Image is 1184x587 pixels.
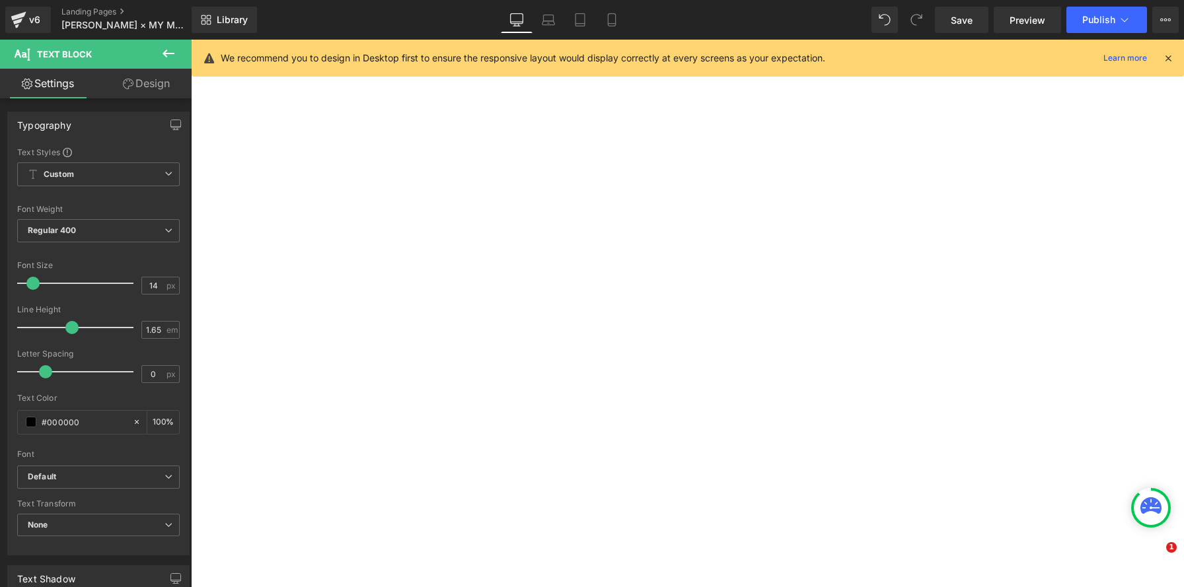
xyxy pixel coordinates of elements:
[17,566,75,584] div: Text Shadow
[98,69,194,98] a: Design
[17,305,180,314] div: Line Height
[5,7,51,33] a: v6
[17,394,180,403] div: Text Color
[596,7,628,33] a: Mobile
[166,326,178,334] span: em
[192,7,257,33] a: New Library
[166,370,178,378] span: px
[1166,542,1177,553] span: 1
[221,51,825,65] p: We recommend you to design in Desktop first to ensure the responsive layout would display correct...
[533,7,564,33] a: Laptop
[1139,542,1171,574] iframe: Intercom live chat
[17,205,180,214] div: Font Weight
[61,7,213,17] a: Landing Pages
[17,349,180,359] div: Letter Spacing
[166,281,178,290] span: px
[1066,7,1147,33] button: Publish
[26,11,43,28] div: v6
[871,7,898,33] button: Undo
[1098,50,1152,66] a: Learn more
[17,450,180,459] div: Font
[1082,15,1115,25] span: Publish
[17,261,180,270] div: Font Size
[564,7,596,33] a: Tablet
[37,49,92,59] span: Text Block
[42,415,126,429] input: Color
[217,14,248,26] span: Library
[147,411,179,434] div: %
[28,225,77,235] b: Regular 400
[28,520,48,530] b: None
[17,112,71,131] div: Typography
[44,169,74,180] b: Custom
[903,7,930,33] button: Redo
[17,147,180,157] div: Text Styles
[1010,13,1045,27] span: Preview
[1152,7,1179,33] button: More
[17,499,180,508] div: Text Transform
[951,13,973,27] span: Save
[501,7,533,33] a: Desktop
[61,20,188,30] span: [PERSON_NAME] × MY MELODY & [PERSON_NAME]
[28,471,56,483] i: Default
[994,7,1061,33] a: Preview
